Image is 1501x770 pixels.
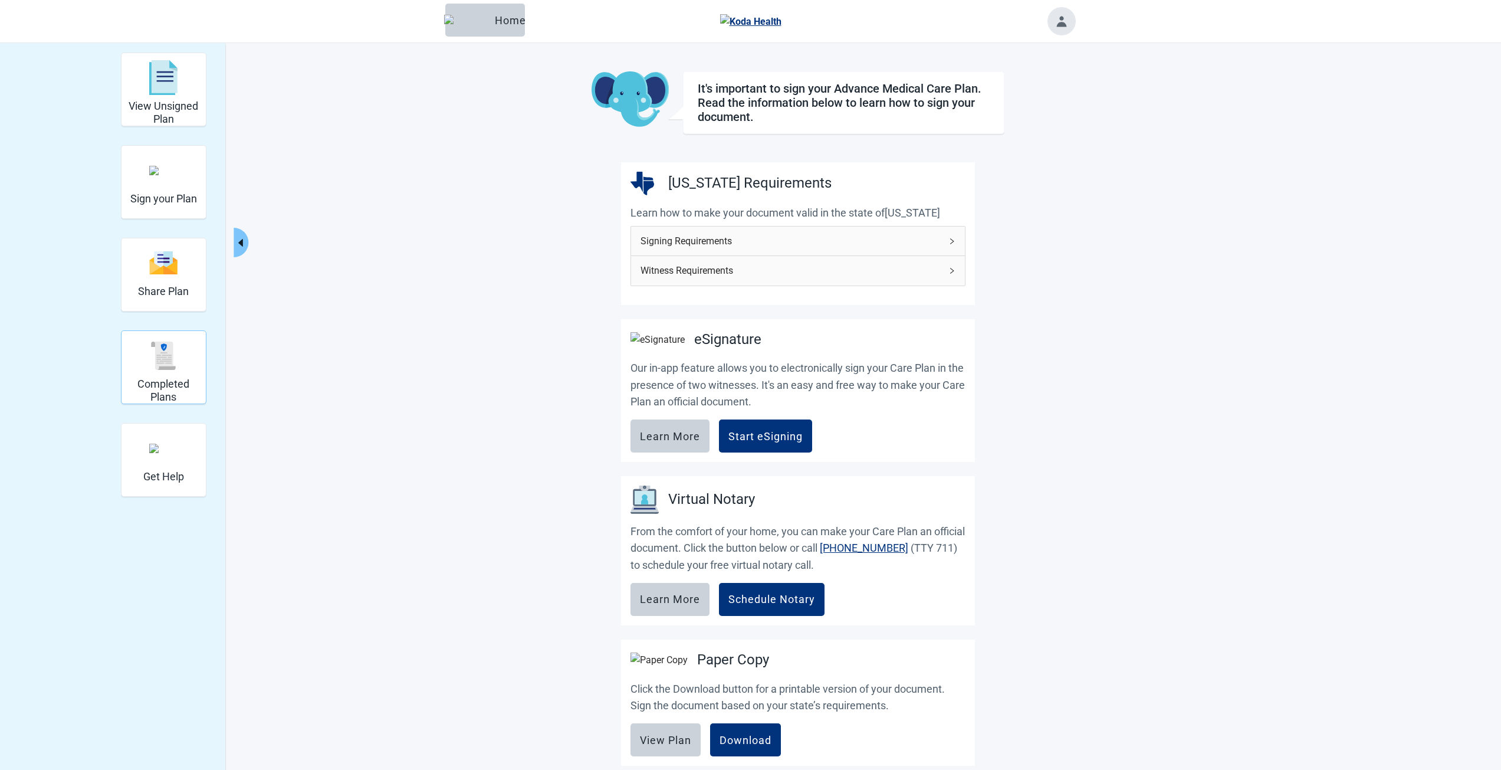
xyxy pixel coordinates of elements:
[126,100,201,125] h2: View Unsigned Plan
[820,542,908,554] a: [PHONE_NUMBER]
[121,423,206,497] div: Get Help
[121,53,206,126] div: View Unsigned Plan
[710,723,781,756] button: Download
[698,81,990,124] h1: It's important to sign your Advance Medical Care Plan. Read the information below to learn how to...
[143,470,184,483] h2: Get Help
[697,649,769,671] h2: Paper Copy
[948,267,955,274] span: right
[130,192,197,205] h2: Sign your Plan
[455,14,515,26] div: Home
[592,71,669,128] img: Koda Elephant
[668,489,755,511] h3: Virtual Notary
[630,332,685,347] img: eSignature
[631,256,965,285] div: Witness Requirements
[1047,7,1076,35] button: Toggle account menu
[630,653,688,667] img: Paper Copy
[640,430,700,442] div: Learn More
[948,238,955,245] span: right
[630,583,710,616] button: Learn More
[138,285,189,298] h2: Share Plan
[719,420,812,453] button: Start eSigning
[630,420,710,453] button: Learn More
[640,734,691,746] div: View Plan
[444,15,490,25] img: Elephant
[149,444,178,453] img: person-question.svg
[631,227,965,255] div: Signing Requirements
[728,430,803,442] div: Start eSigning
[121,330,206,404] div: Completed Plans
[668,172,832,195] h2: [US_STATE] Requirements
[149,166,178,175] img: make_plan_official.svg
[694,329,761,351] h2: eSignature
[630,205,965,221] p: Learn how to make your document valid in the state of [US_STATE]
[630,723,701,756] button: View Plan
[641,234,941,248] span: Signing Requirements
[445,4,525,37] button: ElephantHome
[149,60,178,96] img: svg%3e
[720,734,771,746] div: Download
[126,378,201,403] h2: Completed Plans
[121,145,206,219] div: Sign your Plan
[720,14,781,29] img: Koda Health
[630,486,659,514] img: Virtual Notary
[630,523,965,574] p: From the comfort of your home, you can make your Care Plan an official document. Click the button...
[728,594,815,605] div: Schedule Notary
[121,238,206,312] div: Share Plan
[149,342,178,370] img: svg%3e
[235,237,246,248] span: caret-left
[630,172,654,195] img: Texas
[640,594,700,605] div: Learn More
[630,360,965,410] p: Our in-app feature allows you to electronically sign your Care Plan in the presence of two witnes...
[630,681,965,715] p: Click the Download button for a printable version of your document. Sign the document based on yo...
[641,263,941,278] span: Witness Requirements
[234,228,248,257] button: Collapse menu
[719,583,825,616] button: Schedule Notary
[149,250,178,276] img: svg%3e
